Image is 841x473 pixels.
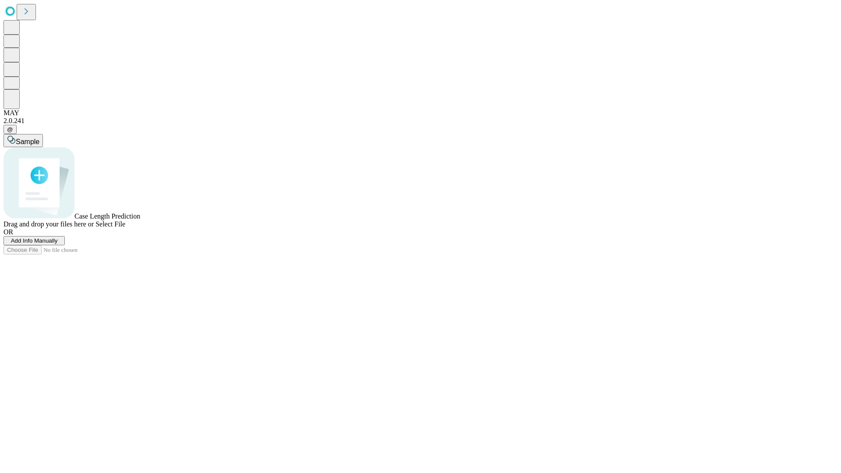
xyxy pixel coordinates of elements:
span: Add Info Manually [11,237,58,244]
button: Add Info Manually [4,236,65,245]
span: Case Length Prediction [74,212,140,220]
span: @ [7,126,13,133]
span: Select File [95,220,125,228]
span: Sample [16,138,39,145]
div: MAY [4,109,837,117]
span: OR [4,228,13,236]
button: Sample [4,134,43,147]
div: 2.0.241 [4,117,837,125]
span: Drag and drop your files here or [4,220,94,228]
button: @ [4,125,17,134]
